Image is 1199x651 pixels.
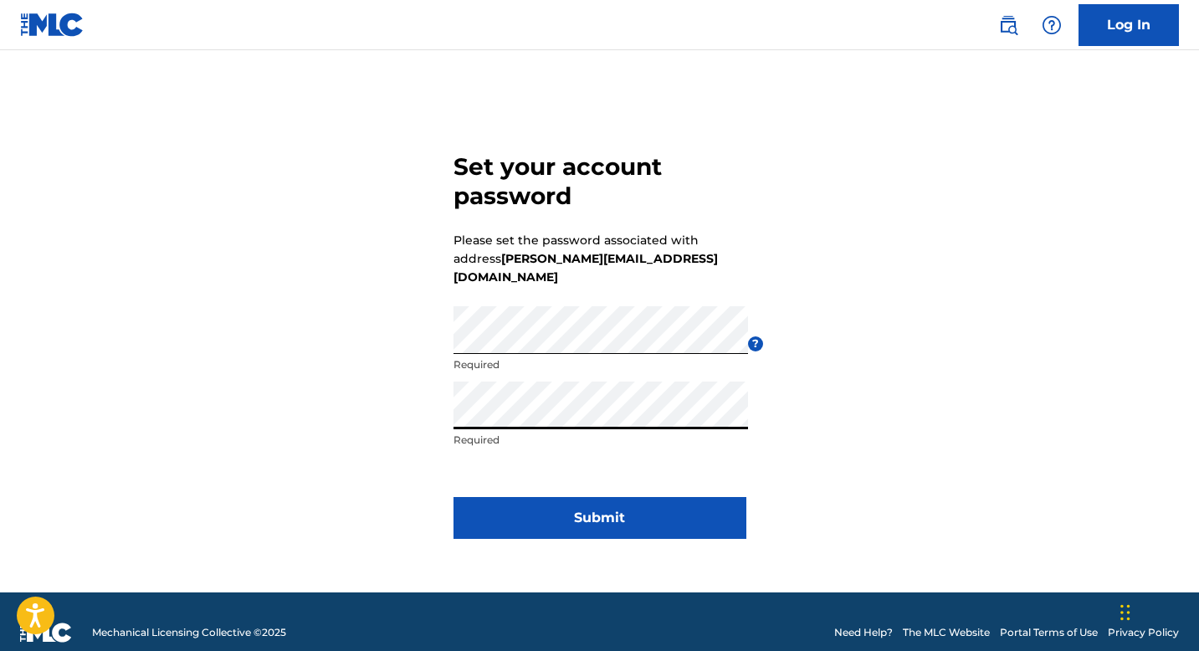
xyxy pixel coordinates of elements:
a: Portal Terms of Use [1000,625,1098,640]
span: Mechanical Licensing Collective © 2025 [92,625,286,640]
a: Privacy Policy [1108,625,1179,640]
p: Please set the password associated with address [453,231,746,286]
h3: Set your account password [453,152,746,211]
span: ? [748,336,763,351]
iframe: Chat Widget [1115,571,1199,651]
img: logo [20,623,72,643]
a: Need Help? [834,625,893,640]
a: Public Search [991,8,1025,42]
button: Submit [453,497,746,539]
strong: [PERSON_NAME][EMAIL_ADDRESS][DOMAIN_NAME] [453,251,718,284]
img: help [1042,15,1062,35]
a: The MLC Website [903,625,990,640]
div: Drag [1120,587,1130,638]
div: Help [1035,8,1068,42]
p: Required [453,433,748,448]
a: Log In [1079,4,1179,46]
img: search [998,15,1018,35]
img: MLC Logo [20,13,85,37]
p: Required [453,357,748,372]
